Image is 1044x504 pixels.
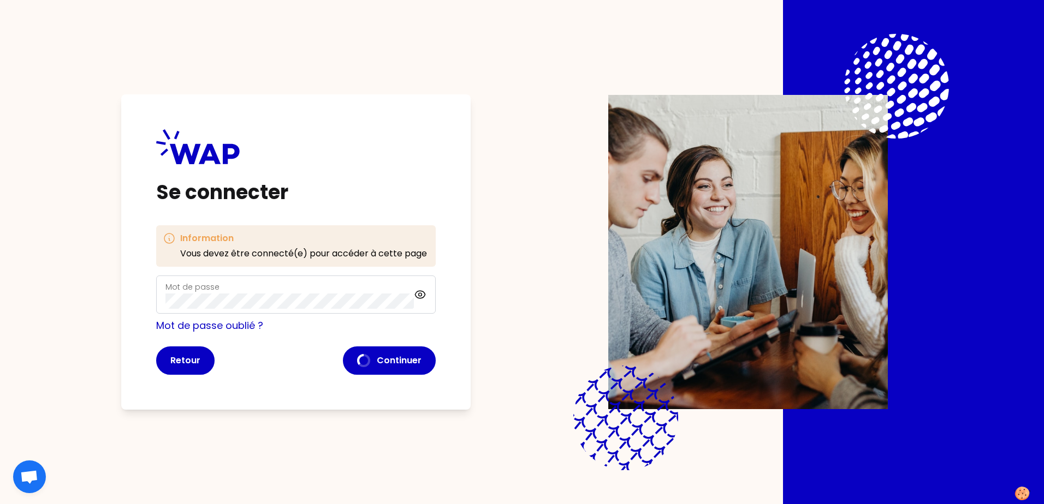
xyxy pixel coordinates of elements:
[156,319,263,332] a: Mot de passe oublié ?
[156,346,215,375] button: Retour
[165,281,220,292] label: Mot de passe
[156,182,436,203] h1: Se connecter
[13,460,46,493] div: Ouvrir le chat
[180,247,427,260] p: Vous devez être connecté(e) pour accéder à cette page
[180,232,427,245] h3: Information
[343,346,436,375] button: Continuer
[608,95,888,409] img: Description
